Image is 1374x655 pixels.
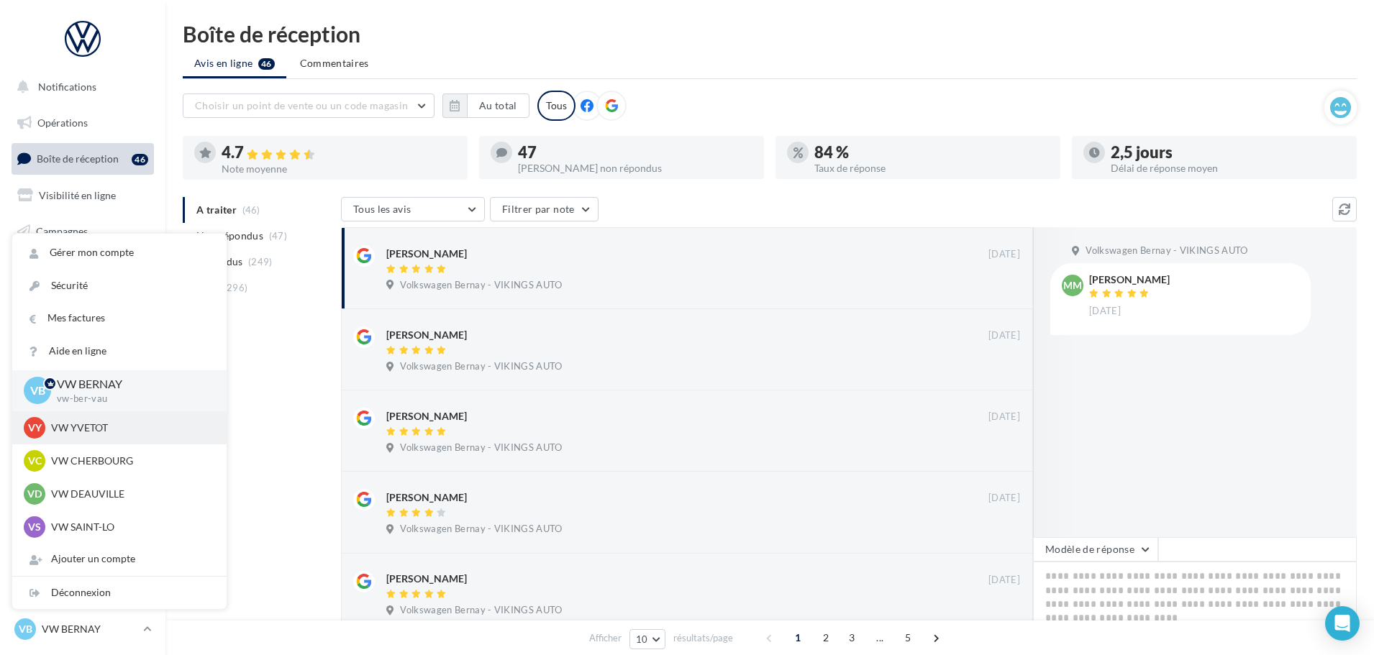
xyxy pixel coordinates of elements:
span: [DATE] [1089,305,1121,318]
span: (249) [248,256,273,267]
span: Boîte de réception [37,152,119,165]
a: Contacts [9,252,157,282]
p: VW BERNAY [42,622,137,636]
div: [PERSON_NAME] [386,490,467,505]
button: 10 [629,629,666,649]
button: Modèle de réponse [1033,537,1158,562]
span: Notifications [38,81,96,93]
div: [PERSON_NAME] [1089,275,1170,285]
span: Visibilité en ligne [39,189,116,201]
div: Tous [537,91,575,121]
span: MM [1063,278,1082,293]
span: Non répondus [196,229,263,243]
a: Gérer mon compte [12,237,227,269]
span: Afficher [589,631,622,645]
button: Au total [467,93,529,118]
span: Volkswagen Bernay - VIKINGS AUTO [400,279,562,292]
span: (296) [224,282,248,293]
span: ... [868,626,891,649]
div: Déconnexion [12,577,227,609]
span: VD [27,487,42,501]
button: Notifications [9,72,151,102]
a: Calendrier [9,324,157,354]
a: VB VW BERNAY [12,615,154,643]
div: [PERSON_NAME] [386,247,467,261]
span: Commentaires [300,56,369,70]
span: 3 [840,626,863,649]
span: Campagnes [36,224,88,237]
a: Mes factures [12,302,227,334]
div: [PERSON_NAME] [386,572,467,586]
span: Volkswagen Bernay - VIKINGS AUTO [400,441,562,454]
div: 47 [518,145,752,160]
p: vw-ber-vau [57,393,204,406]
span: Volkswagen Bernay - VIKINGS AUTO [400,604,562,617]
div: 2,5 jours [1111,145,1345,160]
a: Visibilité en ligne [9,180,157,211]
span: [DATE] [988,329,1020,342]
div: Ajouter un compte [12,543,227,575]
div: [PERSON_NAME] [386,328,467,342]
span: (47) [269,230,287,242]
div: Note moyenne [222,164,456,174]
div: [PERSON_NAME] [386,409,467,423]
p: VW YVETOT [51,421,209,435]
span: Volkswagen Bernay - VIKINGS AUTO [1086,244,1247,257]
span: Volkswagen Bernay - VIKINGS AUTO [400,523,562,536]
div: Délai de réponse moyen [1111,163,1345,173]
div: Open Intercom Messenger [1325,606,1360,641]
div: 46 [132,154,148,165]
span: [DATE] [988,492,1020,505]
a: PLV et print personnalisable [9,359,157,401]
a: Médiathèque [9,288,157,318]
span: Choisir un point de vente ou un code magasin [195,99,408,111]
p: VW SAINT-LO [51,520,209,534]
p: VW DEAUVILLE [51,487,209,501]
button: Filtrer par note [490,197,599,221]
span: Tous les avis [353,203,411,215]
span: VS [28,520,41,534]
span: VB [19,622,32,636]
button: Au total [442,93,529,118]
span: 10 [636,633,648,645]
a: Sécurité [12,270,227,302]
div: [PERSON_NAME] non répondus [518,163,752,173]
span: [DATE] [988,574,1020,587]
span: 5 [896,626,919,649]
a: Campagnes [9,216,157,247]
span: VY [28,421,42,435]
span: 2 [814,626,837,649]
span: 1 [786,626,809,649]
div: Boîte de réception [183,23,1357,45]
span: VB [30,383,45,399]
button: Choisir un point de vente ou un code magasin [183,93,435,118]
button: Tous les avis [341,197,485,221]
span: résultats/page [673,631,733,645]
a: Opérations [9,108,157,138]
a: Boîte de réception46 [9,143,157,174]
div: 84 % [814,145,1049,160]
span: [DATE] [988,411,1020,423]
p: VW BERNAY [57,376,204,393]
span: Volkswagen Bernay - VIKINGS AUTO [400,360,562,373]
a: Aide en ligne [12,335,227,367]
div: 4.7 [222,145,456,161]
a: Campagnes DataOnDemand [9,407,157,449]
div: Taux de réponse [814,163,1049,173]
p: VW CHERBOURG [51,454,209,468]
span: [DATE] [988,248,1020,261]
span: VC [28,454,42,468]
span: Opérations [37,116,88,129]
